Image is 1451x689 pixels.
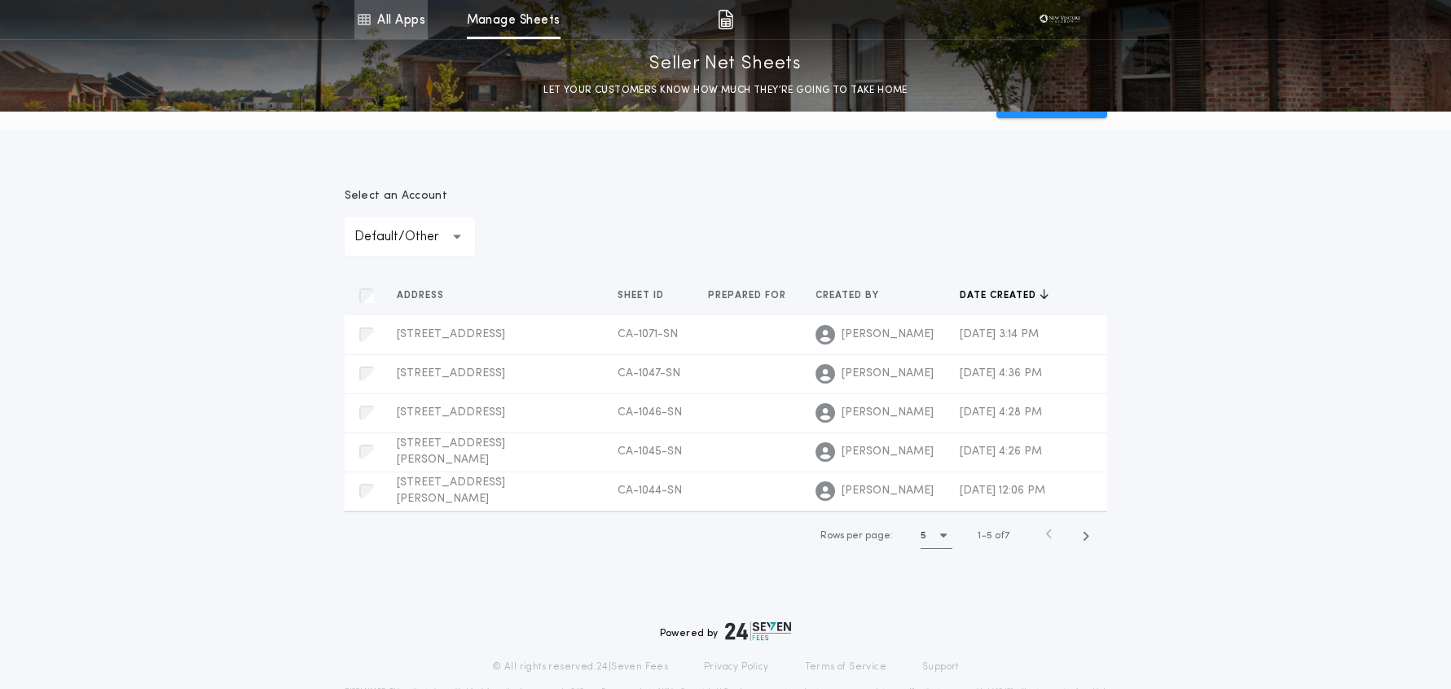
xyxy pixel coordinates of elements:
[960,445,1042,458] span: [DATE] 4:26 PM
[960,287,1049,304] button: Date created
[842,405,934,421] span: [PERSON_NAME]
[805,660,886,674] a: Terms of Service
[725,621,792,641] img: logo
[978,531,981,541] span: 1
[960,485,1045,497] span: [DATE] 12:06 PM
[618,406,682,419] span: CA-1046-SN
[618,485,682,497] span: CA-1044-SN
[354,227,465,247] p: Default/Other
[987,531,992,541] span: 5
[649,51,802,77] p: Seller Net Sheets
[543,82,908,99] p: LET YOUR CUSTOMERS KNOW HOW MUCH THEY’RE GOING TO TAKE HOME
[1035,11,1085,28] img: vs-icon
[618,445,682,458] span: CA-1045-SN
[922,660,959,674] a: Support
[397,289,447,302] span: Address
[816,289,882,302] span: Created by
[816,287,891,304] button: Created by
[921,523,952,549] button: 5
[960,289,1040,302] span: Date created
[618,289,667,302] span: Sheet ID
[397,476,505,505] span: [STREET_ADDRESS][PERSON_NAME]
[618,287,676,304] button: Sheet ID
[345,188,475,204] p: Select an Account
[397,287,456,304] button: Address
[397,437,505,466] span: [STREET_ADDRESS][PERSON_NAME]
[397,406,505,419] span: [STREET_ADDRESS]
[618,328,678,340] span: CA-1071-SN
[618,367,680,380] span: CA-1047-SN
[820,531,893,541] span: Rows per page:
[921,528,926,544] h1: 5
[842,444,934,460] span: [PERSON_NAME]
[397,367,505,380] span: [STREET_ADDRESS]
[397,328,505,340] span: [STREET_ADDRESS]
[842,483,934,499] span: [PERSON_NAME]
[492,660,668,674] p: © All rights reserved. 24|Seven Fees
[842,327,934,343] span: [PERSON_NAME]
[960,328,1039,340] span: [DATE] 3:14 PM
[708,289,789,302] span: Prepared for
[660,621,792,641] div: Powered by
[704,660,769,674] a: Privacy Policy
[718,10,733,29] img: img
[960,406,1042,419] span: [DATE] 4:28 PM
[842,366,934,382] span: [PERSON_NAME]
[960,367,1042,380] span: [DATE] 4:36 PM
[995,529,1009,543] span: of 7
[345,217,475,257] button: Default/Other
